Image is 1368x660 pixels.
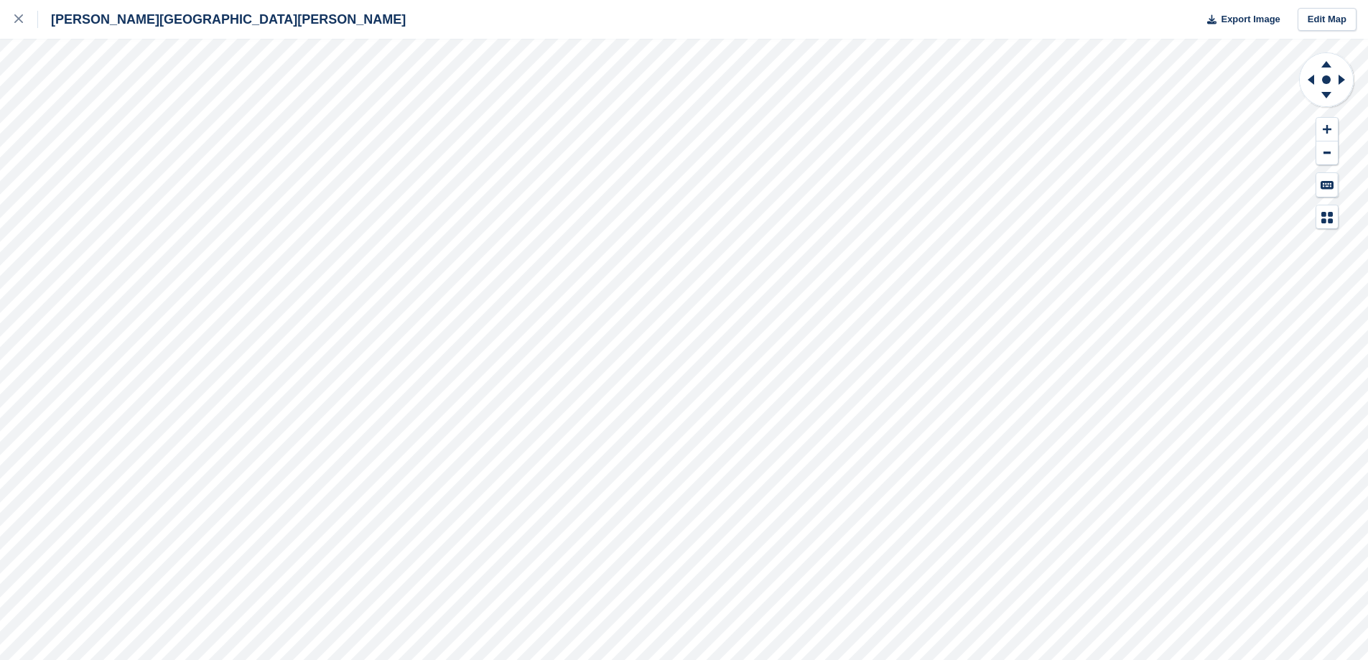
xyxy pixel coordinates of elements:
[1199,8,1280,32] button: Export Image
[38,11,406,28] div: [PERSON_NAME][GEOGRAPHIC_DATA][PERSON_NAME]
[1316,141,1338,165] button: Zoom Out
[1316,173,1338,197] button: Keyboard Shortcuts
[1316,118,1338,141] button: Zoom In
[1221,12,1280,27] span: Export Image
[1316,205,1338,229] button: Map Legend
[1298,8,1357,32] a: Edit Map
